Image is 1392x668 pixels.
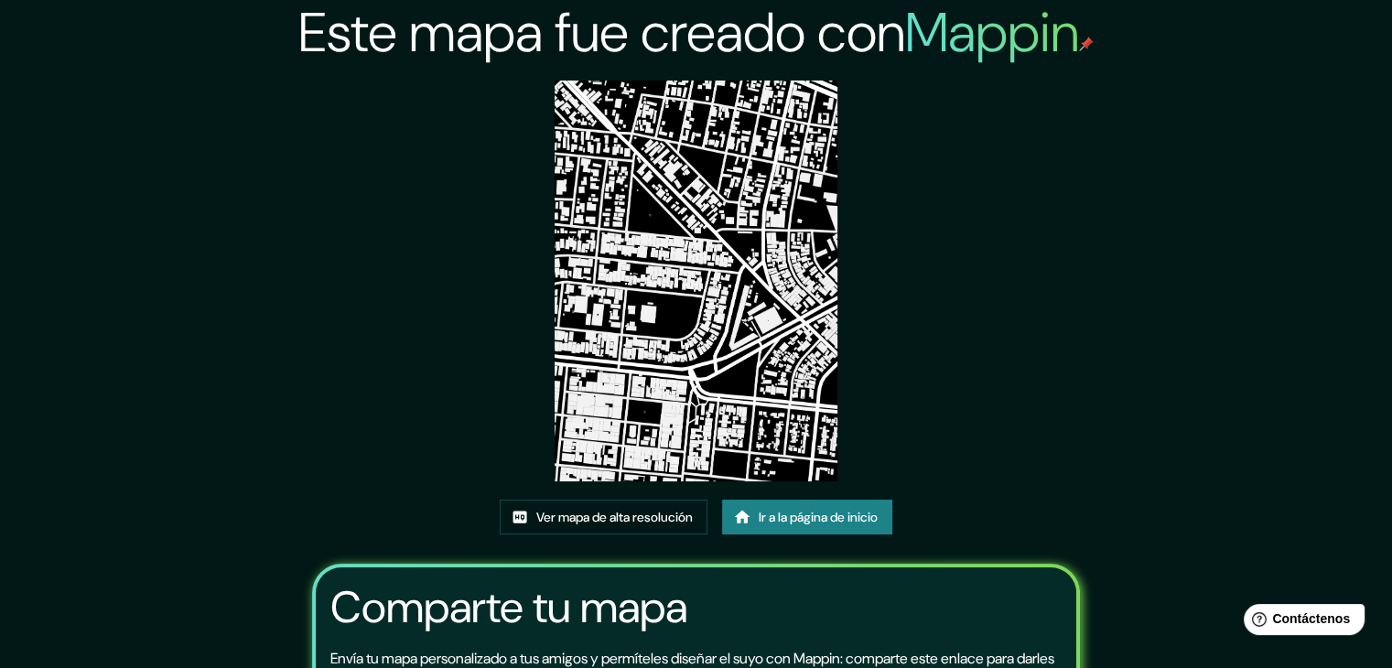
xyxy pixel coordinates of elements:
[536,509,693,525] font: Ver mapa de alta resolución
[500,500,707,534] a: Ver mapa de alta resolución
[330,578,687,636] font: Comparte tu mapa
[1079,37,1094,51] img: pin de mapeo
[722,500,892,534] a: Ir a la página de inicio
[1229,597,1372,648] iframe: Lanzador de widgets de ayuda
[555,81,838,481] img: mapa creado
[759,509,878,525] font: Ir a la página de inicio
